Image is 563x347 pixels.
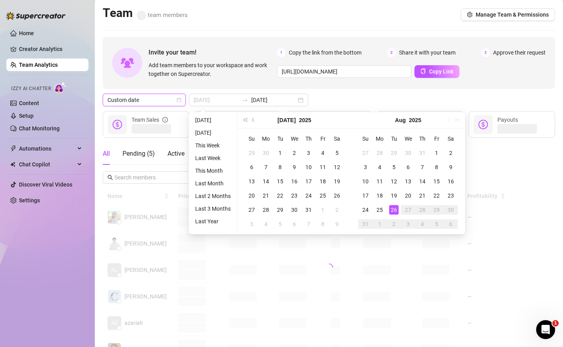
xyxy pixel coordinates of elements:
td: 2025-07-23 [287,189,301,203]
li: Last Year [192,217,234,226]
div: 2 [389,219,399,229]
div: 7 [418,162,427,172]
td: 2025-07-31 [415,146,429,160]
td: 2025-08-05 [273,217,287,231]
td: 2025-08-06 [401,160,415,174]
td: 2025-08-07 [301,217,316,231]
div: 23 [290,191,299,200]
td: 2025-07-28 [373,146,387,160]
div: 5 [275,219,285,229]
td: 2025-08-13 [401,174,415,189]
td: 2025-07-26 [330,189,344,203]
td: 2025-07-30 [287,203,301,217]
td: 2025-08-03 [245,217,259,231]
div: 6 [290,219,299,229]
div: 4 [261,219,271,229]
td: 2025-07-13 [245,174,259,189]
span: Chat Copilot [19,158,75,171]
a: Chat Monitoring [19,125,60,132]
td: 2025-08-07 [415,160,429,174]
div: 24 [304,191,313,200]
div: 4 [418,219,427,229]
a: Content [19,100,39,106]
div: 3 [403,219,413,229]
td: 2025-08-26 [387,203,401,217]
td: 2025-07-31 [301,203,316,217]
td: 2025-08-12 [387,174,401,189]
td: 2025-09-02 [387,217,401,231]
td: 2025-07-29 [387,146,401,160]
span: 2 [387,48,396,57]
td: 2025-07-29 [273,203,287,217]
div: 30 [403,148,413,158]
td: 2025-08-19 [387,189,401,203]
div: 8 [275,162,285,172]
div: 6 [247,162,256,172]
div: 17 [304,177,313,186]
div: 14 [261,177,271,186]
span: loading [325,264,333,272]
td: 2025-06-29 [245,146,259,160]
div: 19 [332,177,342,186]
span: to [242,97,248,103]
input: End date [251,96,296,104]
div: 20 [247,191,256,200]
th: Fr [316,132,330,146]
div: 29 [275,205,285,215]
td: 2025-08-03 [358,160,373,174]
td: 2025-07-08 [273,160,287,174]
a: Setup [19,113,34,119]
div: 6 [403,162,413,172]
div: 30 [446,205,456,215]
div: 15 [275,177,285,186]
td: 2025-07-18 [316,174,330,189]
div: 27 [361,148,370,158]
div: 18 [318,177,328,186]
span: Approve their request [493,48,546,57]
li: Last Month [192,179,234,188]
td: 2025-07-07 [259,160,273,174]
span: question-circle [360,111,365,128]
td: 2025-08-06 [287,217,301,231]
div: 5 [332,148,342,158]
div: 7 [261,162,271,172]
div: 27 [247,205,256,215]
div: 11 [318,162,328,172]
td: 2025-06-30 [259,146,273,160]
div: 2 [446,148,456,158]
span: info-circle [162,115,168,124]
button: Choose a year [409,112,421,128]
div: 25 [318,191,328,200]
input: Search members [115,173,179,182]
span: 1 [552,320,559,326]
td: 2025-08-14 [415,174,429,189]
td: 2025-08-04 [259,217,273,231]
a: Settings [19,197,40,204]
td: 2025-07-02 [287,146,301,160]
span: thunderbolt [10,145,17,152]
a: Discover Viral Videos [19,181,72,188]
td: 2025-08-05 [387,160,401,174]
div: 5 [389,162,399,172]
span: Invite your team! [149,47,277,57]
th: Tu [273,132,287,146]
div: 30 [261,148,271,158]
td: 2025-08-15 [429,174,444,189]
button: Copy Link [414,65,459,78]
td: 2025-08-01 [316,203,330,217]
div: 7 [304,219,313,229]
div: 15 [432,177,441,186]
input: Start date [194,96,239,104]
td: 2025-08-21 [415,189,429,203]
td: 2025-07-01 [273,146,287,160]
div: 21 [418,191,427,200]
td: 2025-07-09 [287,160,301,174]
a: Creator Analytics [19,43,82,55]
div: 28 [375,148,384,158]
span: search [107,175,113,180]
li: This Week [192,141,234,150]
div: 2 [290,148,299,158]
button: Manage Team & Permissions [461,8,555,21]
span: copy [420,68,426,74]
td: 2025-08-11 [373,174,387,189]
